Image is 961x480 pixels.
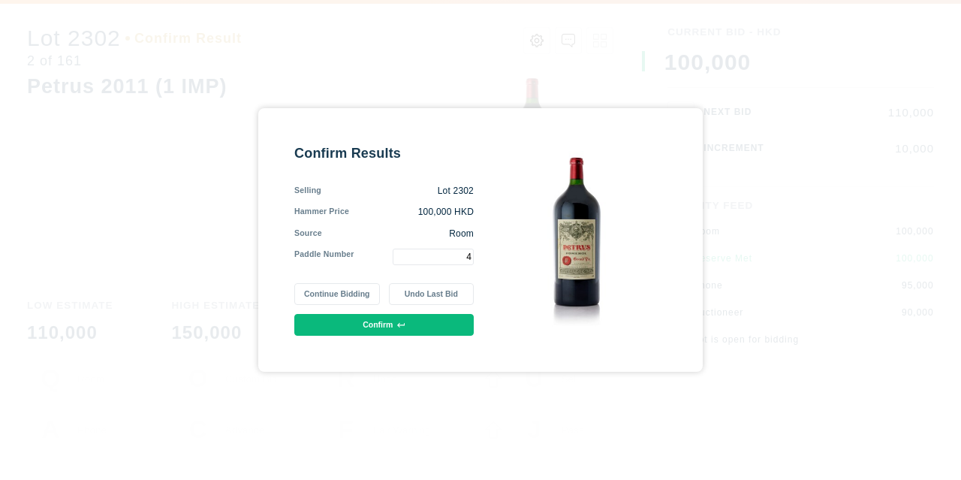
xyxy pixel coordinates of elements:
[294,249,354,265] div: Paddle Number
[389,283,474,305] button: Undo Last Bid
[294,144,474,162] div: Confirm Results
[294,228,322,240] div: Source
[294,283,379,305] button: Continue Bidding
[294,206,349,219] div: Hammer Price
[321,185,474,198] div: Lot 2302
[349,206,474,219] div: 100,000 HKD
[294,185,321,198] div: Selling
[294,314,474,336] button: Confirm
[322,228,474,240] div: Room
